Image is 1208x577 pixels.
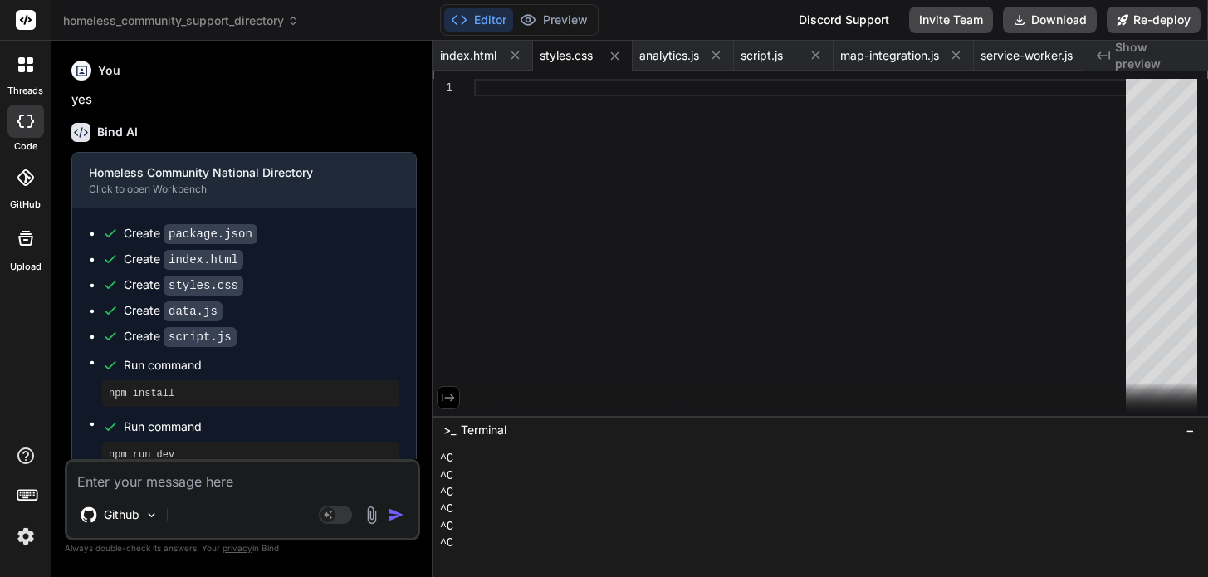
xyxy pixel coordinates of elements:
[513,8,594,32] button: Preview
[98,62,120,79] h6: You
[109,387,393,400] pre: npm install
[443,422,456,438] span: >_
[164,224,257,244] code: package.json
[97,124,138,140] h6: Bind AI
[124,276,243,294] div: Create
[72,153,389,208] button: Homeless Community National DirectoryClick to open Workbench
[63,12,299,29] span: homeless_community_support_directory
[1107,7,1201,33] button: Re-deploy
[440,467,453,484] span: ^C
[440,535,453,551] span: ^C
[124,418,399,435] span: Run command
[1003,7,1097,33] button: Download
[639,47,699,64] span: analytics.js
[10,260,42,274] label: Upload
[981,47,1073,64] span: service-worker.js
[10,198,41,212] label: GitHub
[1115,39,1195,72] span: Show preview
[164,327,237,347] code: script.js
[440,501,453,517] span: ^C
[71,90,417,110] p: yes
[12,522,40,550] img: settings
[840,47,939,64] span: map-integration.js
[124,357,399,374] span: Run command
[164,250,243,270] code: index.html
[440,47,496,64] span: index.html
[461,422,506,438] span: Terminal
[540,47,593,64] span: styles.css
[104,506,139,523] p: Github
[433,79,452,96] div: 1
[223,543,252,553] span: privacy
[741,47,783,64] span: script.js
[440,450,453,467] span: ^C
[789,7,899,33] div: Discord Support
[124,225,257,242] div: Create
[1182,417,1198,443] button: −
[89,183,372,196] div: Click to open Workbench
[440,518,453,535] span: ^C
[124,328,237,345] div: Create
[109,448,393,462] pre: npm run dev
[164,301,223,321] code: data.js
[124,302,223,320] div: Create
[65,540,420,556] p: Always double-check its answers. Your in Bind
[388,506,404,523] img: icon
[1186,422,1195,438] span: −
[440,484,453,501] span: ^C
[362,506,381,525] img: attachment
[444,8,513,32] button: Editor
[909,7,993,33] button: Invite Team
[124,251,243,268] div: Create
[164,276,243,296] code: styles.css
[89,164,372,181] div: Homeless Community National Directory
[7,84,43,98] label: threads
[144,508,159,522] img: Pick Models
[14,139,37,154] label: code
